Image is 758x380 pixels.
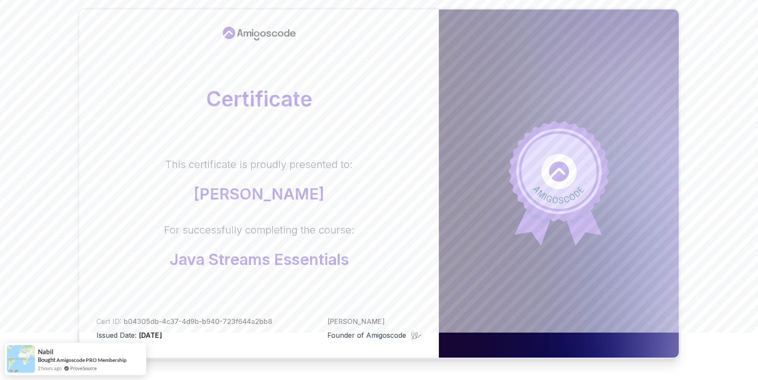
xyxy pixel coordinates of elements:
p: Founder of Amigoscode [327,330,406,340]
a: Amigoscode PRO Membership [56,356,127,364]
a: ProveSource [70,364,97,372]
span: Bought [38,356,56,363]
p: Java Streams Essentials [164,251,354,268]
span: Nabil [38,348,53,355]
p: This certificate is proudly presented to: [165,158,353,171]
p: [PERSON_NAME] [327,316,422,327]
img: provesource social proof notification image [7,345,35,373]
span: 2 hours ago [38,364,62,372]
h2: Certificate [96,89,422,109]
span: b04305db-4c37-4d9b-b940-723f644a2bb8 [124,317,272,326]
p: Issued Date: [96,330,272,340]
p: [PERSON_NAME] [165,185,353,202]
p: For successfully completing the course: [164,223,354,237]
span: [DATE] [139,331,162,340]
p: Cert ID: [96,316,272,327]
